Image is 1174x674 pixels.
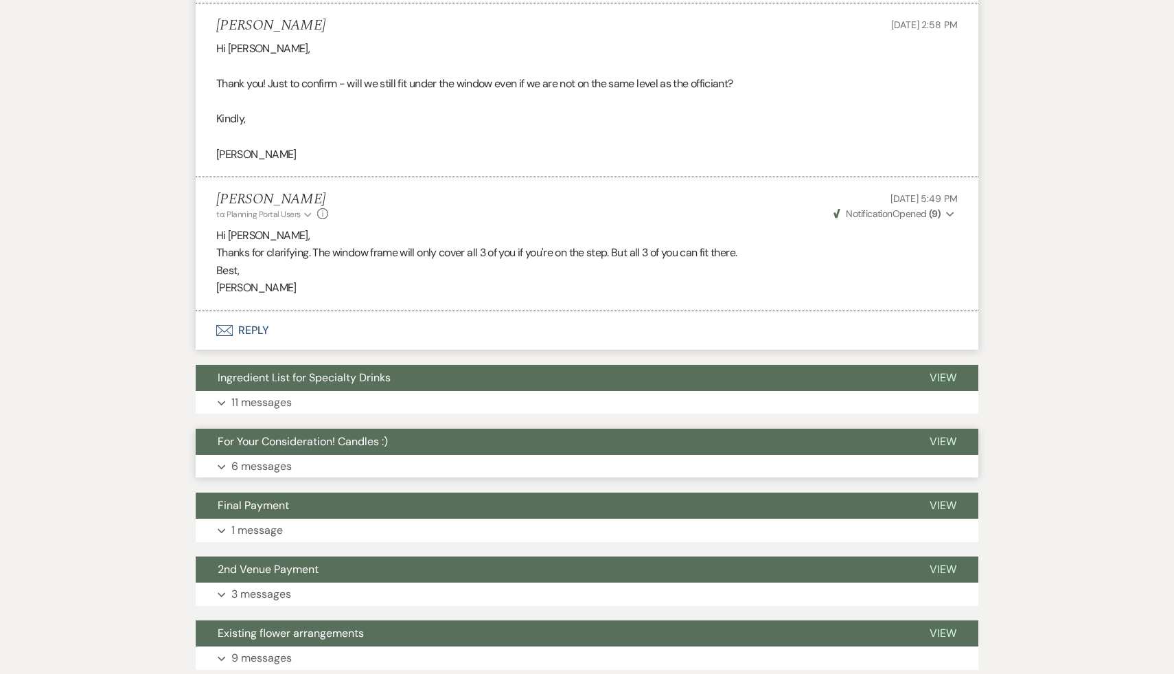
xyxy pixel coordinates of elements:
[216,227,958,245] p: Hi [PERSON_NAME],
[890,192,958,205] span: [DATE] 5:49 PM
[218,434,388,449] span: For Your Consideration! Candles :)
[218,370,391,385] span: Ingredient List for Specialty Drinks
[891,19,958,31] span: [DATE] 2:58 PM
[216,191,328,208] h5: [PERSON_NAME]
[831,207,958,221] button: NotificationOpened (9)
[216,40,958,58] p: Hi [PERSON_NAME],
[196,493,908,519] button: Final Payment
[908,557,978,583] button: View
[196,583,978,606] button: 3 messages
[929,207,941,220] strong: ( 9 )
[216,208,314,221] button: to: Planning Portal Users
[930,498,956,513] span: View
[930,562,956,576] span: View
[216,279,958,297] p: [PERSON_NAME]
[196,311,978,350] button: Reply
[196,557,908,583] button: 2nd Venue Payment
[846,207,892,220] span: Notification
[216,75,958,93] p: Thank you! Just to confirm - will we still fit under the window even if we are not on the same le...
[216,110,958,128] p: Kindly,
[231,585,291,603] p: 3 messages
[196,519,978,542] button: 1 message
[930,626,956,640] span: View
[216,17,325,34] h5: [PERSON_NAME]
[908,620,978,647] button: View
[908,493,978,519] button: View
[218,562,319,576] span: 2nd Venue Payment
[196,620,908,647] button: Existing flower arrangements
[216,262,958,280] p: Best,
[231,394,292,412] p: 11 messages
[833,207,941,220] span: Opened
[216,146,958,164] p: [PERSON_NAME]
[231,521,283,539] p: 1 message
[216,209,301,220] span: to: Planning Portal Users
[930,370,956,385] span: View
[218,498,289,513] span: Final Payment
[908,365,978,391] button: View
[231,649,292,667] p: 9 messages
[218,626,364,640] span: Existing flower arrangements
[196,391,978,414] button: 11 messages
[908,429,978,455] button: View
[930,434,956,449] span: View
[196,455,978,478] button: 6 messages
[196,647,978,670] button: 9 messages
[216,244,958,262] p: Thanks for clarifying. The window frame will only cover all 3 of you if you're on the step. But a...
[196,429,908,455] button: For Your Consideration! Candles :)
[231,458,292,475] p: 6 messages
[196,365,908,391] button: Ingredient List for Specialty Drinks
